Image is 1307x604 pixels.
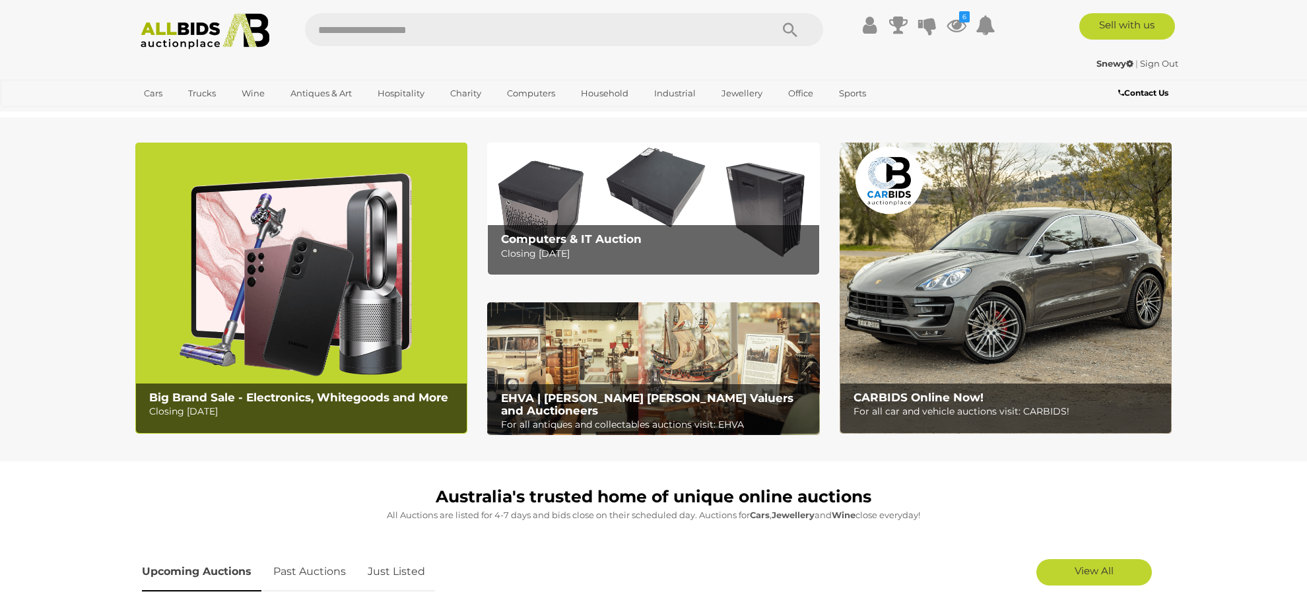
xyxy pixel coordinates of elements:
a: Big Brand Sale - Electronics, Whitegoods and More Big Brand Sale - Electronics, Whitegoods and Mo... [135,143,467,434]
b: Computers & IT Auction [501,232,642,246]
a: Wine [233,83,273,104]
a: Sign Out [1140,58,1178,69]
a: Contact Us [1118,86,1172,100]
a: Jewellery [713,83,771,104]
a: Hospitality [369,83,433,104]
a: Upcoming Auctions [142,553,261,591]
p: For all car and vehicle auctions visit: CARBIDS! [854,403,1164,420]
a: Antiques & Art [282,83,360,104]
strong: Wine [832,510,855,520]
a: Computers [498,83,564,104]
img: CARBIDS Online Now! [840,143,1172,434]
a: Industrial [646,83,704,104]
a: 6 [947,13,966,37]
a: Cars [135,83,171,104]
span: View All [1075,564,1114,577]
strong: Cars [750,510,770,520]
b: CARBIDS Online Now! [854,391,984,404]
a: Computers & IT Auction Computers & IT Auction Closing [DATE] [487,143,819,275]
a: [GEOGRAPHIC_DATA] [135,104,246,126]
b: Contact Us [1118,88,1168,98]
img: EHVA | Evans Hastings Valuers and Auctioneers [487,302,819,436]
a: Past Auctions [263,553,356,591]
a: Sports [830,83,875,104]
p: All Auctions are listed for 4-7 days and bids close on their scheduled day. Auctions for , and cl... [142,508,1165,523]
a: Snewy [1096,58,1135,69]
strong: Snewy [1096,58,1133,69]
p: Closing [DATE] [501,246,812,262]
a: Trucks [180,83,224,104]
a: EHVA | Evans Hastings Valuers and Auctioneers EHVA | [PERSON_NAME] [PERSON_NAME] Valuers and Auct... [487,302,819,436]
img: Allbids.com.au [133,13,277,50]
i: 6 [959,11,970,22]
b: Big Brand Sale - Electronics, Whitegoods and More [149,391,448,404]
img: Computers & IT Auction [487,143,819,275]
h1: Australia's trusted home of unique online auctions [142,488,1165,506]
b: EHVA | [PERSON_NAME] [PERSON_NAME] Valuers and Auctioneers [501,391,793,417]
p: For all antiques and collectables auctions visit: EHVA [501,417,812,433]
p: Closing [DATE] [149,403,460,420]
a: Household [572,83,637,104]
strong: Jewellery [772,510,815,520]
a: Just Listed [358,553,435,591]
a: Office [780,83,822,104]
a: Charity [442,83,490,104]
a: View All [1036,559,1152,586]
button: Search [757,13,823,46]
a: Sell with us [1079,13,1175,40]
img: Big Brand Sale - Electronics, Whitegoods and More [135,143,467,434]
span: | [1135,58,1138,69]
a: CARBIDS Online Now! CARBIDS Online Now! For all car and vehicle auctions visit: CARBIDS! [840,143,1172,434]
